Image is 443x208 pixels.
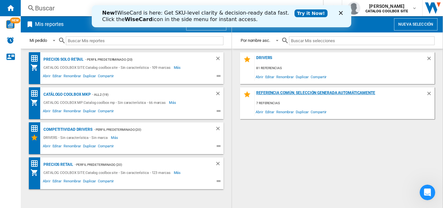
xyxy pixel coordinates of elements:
[52,108,63,116] span: Editar
[241,38,270,43] div: Por nombre asc.
[97,178,115,186] span: Compartir
[264,72,275,81] span: Editar
[63,73,82,81] span: Renombrar
[255,72,264,81] span: Abrir
[42,64,174,71] div: CATALOG COOLBOX SITE:Catalog coolbox site - Sin característica - 109 marcas
[295,72,310,81] span: Duplicar
[30,99,42,106] div: Mi colección
[30,64,42,71] div: Mi colección
[30,55,42,63] div: Matriz de precios
[42,178,52,186] span: Abrir
[289,36,435,45] input: Buscar Mis selecciones
[66,36,223,45] input: Buscar Mis reportes
[30,38,47,43] div: Mi pedido
[35,4,306,13] div: Buscar
[275,72,295,81] span: Renombrar
[52,73,63,81] span: Editar
[215,161,223,169] div: Borrar
[215,55,223,64] div: Borrar
[42,134,111,141] div: DRIVERS - Sin característica - Sin marca
[365,3,408,9] span: [PERSON_NAME]
[365,9,408,13] b: CATALOG COOLBOX SITE
[52,178,63,186] span: Editar
[174,64,182,71] span: Más
[6,36,14,44] img: alerts-logo.svg
[63,143,82,151] span: Renombrar
[42,91,91,99] div: Catálogo Coolbox MKP
[97,108,115,116] span: Compartir
[82,108,97,116] span: Duplicar
[34,18,65,31] h2: Mis reportes
[30,160,42,168] div: Matriz de precios
[73,161,202,169] div: - Perfil predeterminado (20)
[63,108,82,116] span: Renombrar
[42,161,73,169] div: PRECIOS RETAIL
[82,143,97,151] span: Duplicar
[264,107,275,116] span: Editar
[215,91,223,99] div: Borrar
[42,169,174,177] div: CATALOG COOLBOX SITE:Catalog coolbox site - Sin característica - 123 marcas
[394,18,437,31] button: Nueva selección
[92,126,202,134] div: - Perfil predeterminado (20)
[97,143,115,151] span: Compartir
[52,143,63,151] span: Editar
[42,126,92,134] div: COMPETITIVIDAD DRIVERS
[420,185,435,200] iframe: Intercom live chat
[255,64,435,72] div: 81 referencias
[42,55,84,64] div: PRECIOS SOLO RETAIL
[6,20,15,29] img: wise-card.svg
[30,125,42,133] div: Matriz de precios
[310,107,328,116] span: Compartir
[347,2,360,15] img: profile.jpg
[30,90,42,98] div: Matriz de precios
[174,169,182,177] span: Más
[169,99,177,106] span: Más
[91,91,202,99] div: - ALL 2 (19)
[42,143,52,151] span: Abrir
[275,107,295,116] span: Renombrar
[255,91,426,99] div: Referencia común, selección generada automáticamente
[215,126,223,134] div: Borrar
[255,55,426,64] div: DRIVERS
[30,134,42,141] div: Mis Selecciones
[82,178,97,186] span: Duplicar
[84,55,202,64] div: - Perfil predeterminado (20)
[63,178,82,186] span: Renombrar
[426,55,435,64] div: Borrar
[247,6,254,10] div: Cerrar
[30,169,42,177] div: Mi colección
[42,73,52,81] span: Abrir
[42,108,52,116] span: Abrir
[310,72,328,81] span: Compartir
[111,134,119,141] span: Más
[42,99,169,106] div: CATALOG COOLBOX MP:Catalog coolbox mp - Sin característica - 66 marcas
[426,91,435,99] div: Borrar
[82,73,97,81] span: Duplicar
[255,107,264,116] span: Abrir
[255,99,435,107] div: 7 referencias
[10,18,20,23] span: NEW
[97,73,115,81] span: Compartir
[92,5,351,27] iframe: Intercom live chat banner
[295,107,310,116] span: Duplicar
